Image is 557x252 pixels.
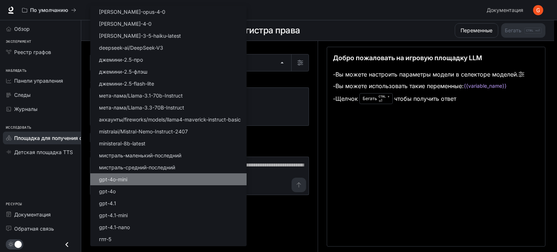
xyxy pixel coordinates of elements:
font: мистраль-средний-последний [99,164,175,170]
font: [PERSON_NAME]-4-0 [99,21,152,27]
font: gpt-4.1-nano [99,224,130,230]
font: джемини-2.5-про [99,57,143,63]
font: аккаунты/fireworks/models/llama4-maverick-instruct-basic [99,116,241,123]
font: джемини-2.5-flash-lite [99,80,154,87]
font: deepseek-ai/DeepSeek-V3 [99,45,163,51]
font: мета-лама/Llama-3.3-70B-Instruct [99,104,184,111]
font: [PERSON_NAME]-opus-4-0 [99,9,165,15]
font: gpt-4.1 [99,200,116,206]
font: gpt-4o [99,188,116,194]
font: mistralai/Mistral-Nemo-Instruct-2407 [99,128,188,135]
font: gpt-4o-mini [99,176,127,182]
font: [PERSON_NAME]-3-5-haiku-latest [99,33,181,39]
font: гпт-5 [99,236,111,242]
font: gpt-4.1-mini [99,212,128,218]
font: ministeral-8b-latest [99,140,145,146]
font: мета-лама/Llama-3.1-70b-Instruct [99,92,183,99]
font: мистраль-маленький-последний [99,152,181,158]
font: джемини-2.5-флэш [99,69,148,75]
